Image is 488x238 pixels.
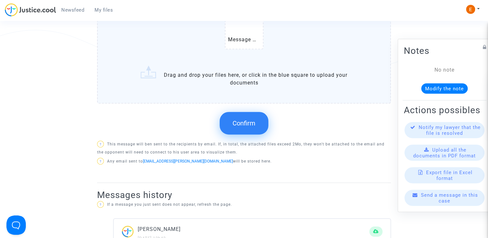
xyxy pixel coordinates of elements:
span: Export file in Excel format [426,170,473,181]
p: [PERSON_NAME] [138,225,369,233]
span: My files [95,7,113,13]
button: Modify the note [421,84,468,94]
h2: Messages history [97,189,391,201]
span: ? [100,160,102,163]
h2: Notes [404,45,485,56]
span: ? [100,143,102,146]
button: Confirm [220,112,268,134]
p: Any email sent to will be stored here. [97,157,391,165]
iframe: Help Scout Beacon - Open [6,215,26,235]
p: This message will ben sent to the recipients by email. If, in total, the attached files exceed 2M... [97,140,391,156]
p: If a message you just sent does not appear, refresh the page. [97,201,391,209]
div: No note [413,66,475,74]
span: Newsfeed [61,7,84,13]
h2: Actions possibles [404,104,485,116]
a: My files [89,5,118,15]
span: Send a message in this case [421,192,478,204]
span: Notify my lawyer that the file is resolved [419,124,481,136]
span: Upload all the documents in PDF format [413,147,476,159]
img: jc-logo.svg [5,3,56,16]
span: ? [100,203,102,206]
a: [EMAIL_ADDRESS][PERSON_NAME][DOMAIN_NAME] [143,159,233,164]
a: Newsfeed [56,5,89,15]
span: Confirm [233,119,255,127]
img: ACg8ocIeiFvHKe4dA5oeRFd_CiCnuxWUEc1A2wYhRJE3TTWt=s96-c [466,5,475,14]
